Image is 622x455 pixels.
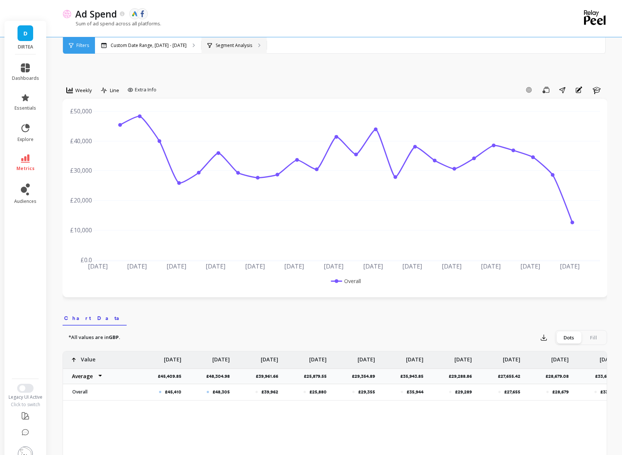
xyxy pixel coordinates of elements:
div: Click to switch [4,402,47,408]
p: [DATE] [600,351,617,363]
strong: GBP. [109,334,120,341]
p: £39,961.66 [256,373,283,379]
p: Segment Analysis [216,43,252,48]
button: Switch to New UI [17,384,34,393]
p: *All values are in [69,334,120,341]
p: [DATE] [261,351,278,363]
p: [DATE] [212,351,230,363]
div: Fill [581,332,606,343]
div: Legacy UI Active [4,394,47,400]
span: explore [18,136,34,142]
span: D [23,29,28,38]
p: Ad Spend [75,7,117,20]
p: [DATE] [454,351,472,363]
p: £29,355 [358,389,375,395]
p: Custom Date Range, [DATE] - [DATE] [111,43,187,48]
span: Extra Info [135,86,156,94]
p: £33,644.16 [595,373,622,379]
span: dashboards [12,75,39,81]
p: £29,289 [455,389,472,395]
span: Chart Data [64,314,125,322]
p: DIRTEA [12,44,39,50]
span: audiences [14,198,37,204]
nav: Tabs [63,308,607,326]
p: £25,880 [310,389,327,395]
p: £35,943.85 [400,373,428,379]
p: [DATE] [503,351,520,363]
p: £45,409.85 [158,373,186,379]
span: essentials [15,105,36,111]
span: Filters [76,43,89,48]
p: £27,655.42 [498,373,525,379]
p: [DATE] [358,351,375,363]
p: £25,879.55 [304,373,331,379]
span: Weekly [75,87,92,94]
div: Dots [556,332,581,343]
p: [DATE] [551,351,569,363]
p: Overall [68,389,133,395]
p: [DATE] [164,351,181,363]
p: Value [81,351,95,363]
p: £33,644 [600,389,617,395]
p: £28,679 [552,389,569,395]
img: api.fb.svg [139,10,146,17]
p: [DATE] [309,351,327,363]
p: £27,655 [504,389,520,395]
p: [DATE] [406,351,423,363]
img: api.google.svg [131,10,138,17]
p: £29,288.86 [449,373,476,379]
p: £45,410 [165,389,181,395]
span: metrics [16,166,35,172]
p: £29,354.89 [352,373,380,379]
span: Line [110,87,119,94]
p: £48,305 [213,389,230,395]
p: £35,944 [407,389,423,395]
p: £48,304.98 [206,373,234,379]
p: £39,962 [261,389,278,395]
p: Sum of ad spend across all platforms. [63,20,161,27]
img: header icon [63,9,72,18]
p: £28,679.08 [546,373,573,379]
